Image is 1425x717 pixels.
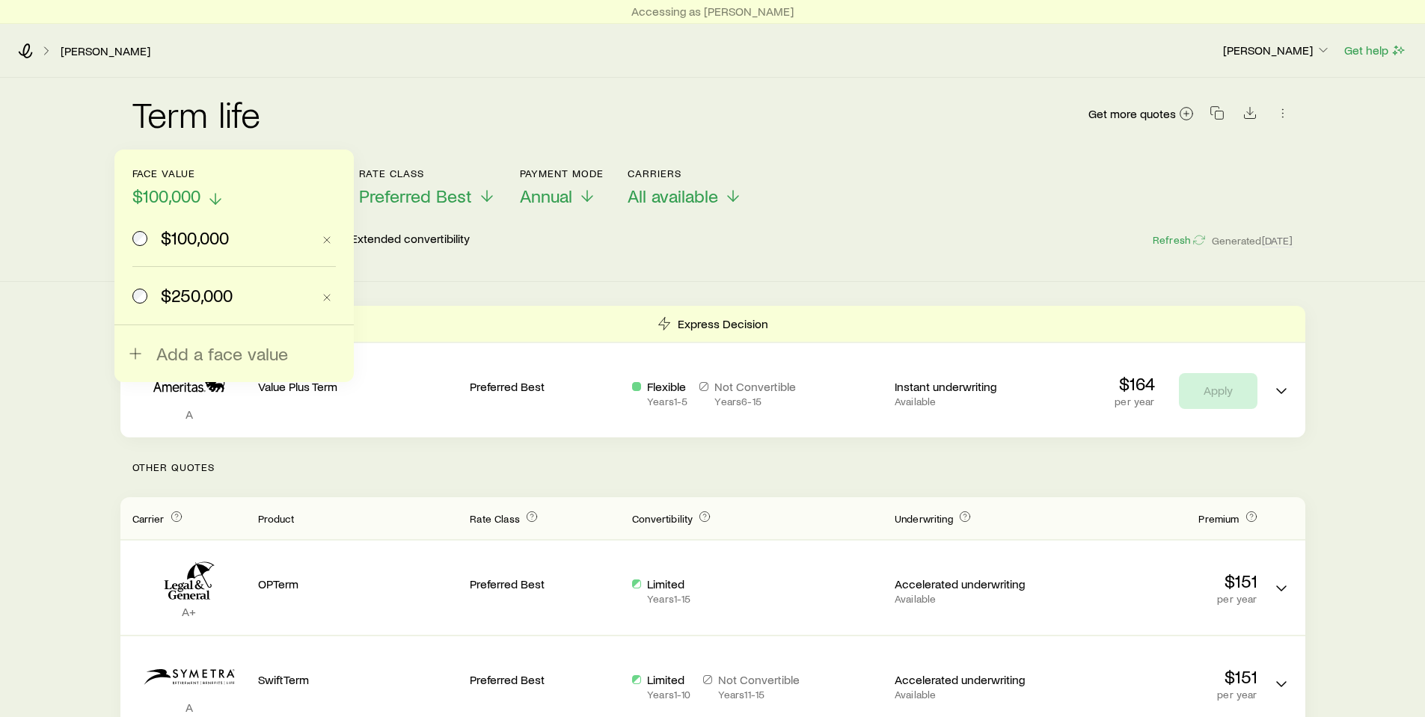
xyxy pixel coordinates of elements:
p: Extended convertibility [351,231,470,249]
p: Face value [132,167,224,179]
button: Face value$100,000 [132,167,224,207]
p: Flexible [647,379,687,394]
span: Carrier [132,512,165,525]
p: Years 6 - 15 [714,396,796,407]
span: Product [258,512,295,525]
button: CarriersAll available [628,167,742,207]
p: Rate Class [359,167,496,179]
p: Instant underwriting [895,379,1045,394]
span: All available [628,185,718,206]
button: [PERSON_NAME] [1222,42,1331,60]
p: Accelerated underwriting [895,576,1045,591]
p: Available [895,689,1045,701]
button: Payment ModeAnnual [520,167,604,207]
p: per year [1115,396,1154,407]
a: Get more quotes [1088,105,1195,123]
h2: Term life [132,96,261,132]
p: Payment Mode [520,167,604,179]
button: Refresh [1152,233,1206,247]
button: Get help [1343,42,1407,59]
p: Accelerated underwriting [895,672,1045,687]
span: Annual [520,185,572,206]
p: $164 [1115,373,1154,394]
span: Preferred Best [359,185,472,206]
p: Not Convertible [714,379,796,394]
p: Limited [647,576,690,591]
p: Other Quotes [120,437,1305,497]
p: [PERSON_NAME] [1223,43,1331,58]
p: per year [1057,593,1257,605]
a: Download CSV [1239,108,1260,123]
span: Rate Class [470,512,520,525]
p: $151 [1057,666,1257,687]
p: Preferred Best [470,576,620,591]
span: Convertibility [632,512,693,525]
button: Apply [1179,373,1257,409]
p: Preferred Best [470,672,620,687]
p: A [132,407,246,422]
p: Years 1 - 15 [647,593,690,605]
p: Available [895,593,1045,605]
span: Generated [1212,234,1293,247]
p: $151 [1057,570,1257,591]
span: Underwriting [895,512,953,525]
p: Accessing as [PERSON_NAME] [631,4,794,19]
p: Years 1 - 5 [647,396,687,407]
p: OPTerm [258,576,459,591]
span: Get more quotes [1088,108,1176,120]
p: A [132,700,246,715]
p: Limited [647,672,690,687]
p: per year [1057,689,1257,701]
p: Preferred Best [470,379,620,394]
p: Carriers [628,167,742,179]
p: Available [895,396,1045,407]
p: SwiftTerm [258,672,459,687]
span: $100,000 [132,185,200,206]
span: Premium [1198,512,1239,525]
p: Years 1 - 10 [647,689,690,701]
button: Rate ClassPreferred Best [359,167,496,207]
p: Not Convertible [718,672,800,687]
span: [DATE] [1262,234,1293,247]
p: Value Plus Term [258,379,459,394]
a: [PERSON_NAME] [60,44,151,58]
div: Term quotes [120,306,1305,437]
p: Years 11 - 15 [718,689,800,701]
p: Express Decision [678,316,768,331]
p: A+ [132,604,246,619]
